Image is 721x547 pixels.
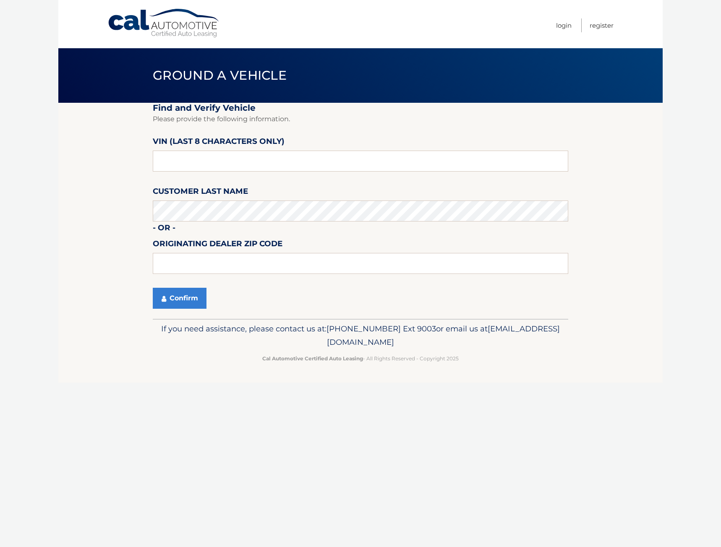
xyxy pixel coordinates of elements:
[153,185,248,201] label: Customer Last Name
[158,322,563,349] p: If you need assistance, please contact us at: or email us at
[153,135,285,151] label: VIN (last 8 characters only)
[262,355,363,362] strong: Cal Automotive Certified Auto Leasing
[158,354,563,363] p: - All Rights Reserved - Copyright 2025
[153,113,568,125] p: Please provide the following information.
[153,68,287,83] span: Ground a Vehicle
[153,221,175,237] label: - or -
[153,237,282,253] label: Originating Dealer Zip Code
[153,103,568,113] h2: Find and Verify Vehicle
[153,288,206,309] button: Confirm
[590,18,614,32] a: Register
[107,8,221,38] a: Cal Automotive
[556,18,572,32] a: Login
[327,324,436,333] span: [PHONE_NUMBER] Ext 9003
